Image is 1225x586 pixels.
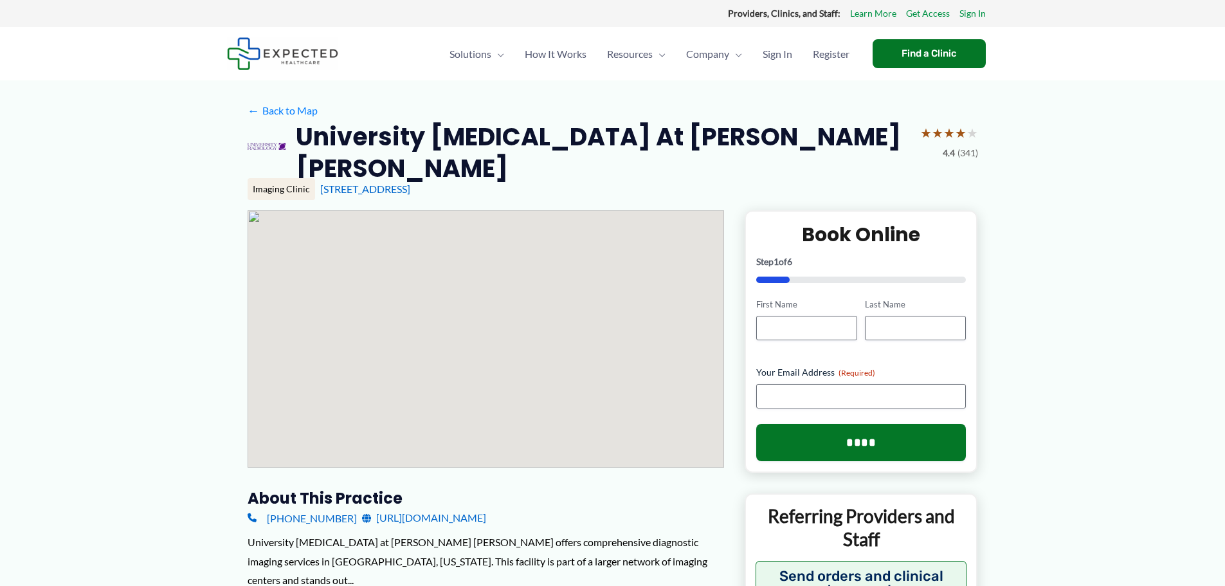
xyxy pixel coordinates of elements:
[362,508,486,527] a: [URL][DOMAIN_NAME]
[248,101,318,120] a: ←Back to Map
[959,5,986,22] a: Sign In
[729,32,742,77] span: Menu Toggle
[491,32,504,77] span: Menu Toggle
[932,121,943,145] span: ★
[813,32,849,77] span: Register
[514,32,597,77] a: How It Works
[966,121,978,145] span: ★
[296,121,909,185] h2: University [MEDICAL_DATA] at [PERSON_NAME] [PERSON_NAME]
[756,222,966,247] h2: Book Online
[686,32,729,77] span: Company
[850,5,896,22] a: Learn More
[839,368,875,378] span: (Required)
[597,32,676,77] a: ResourcesMenu Toggle
[248,178,315,200] div: Imaging Clinic
[676,32,752,77] a: CompanyMenu Toggle
[906,5,950,22] a: Get Access
[752,32,803,77] a: Sign In
[943,121,955,145] span: ★
[320,183,410,195] a: [STREET_ADDRESS]
[787,256,792,267] span: 6
[955,121,966,145] span: ★
[756,504,967,551] p: Referring Providers and Staff
[439,32,860,77] nav: Primary Site Navigation
[248,508,357,527] a: [PHONE_NUMBER]
[248,104,260,116] span: ←
[756,366,966,379] label: Your Email Address
[449,32,491,77] span: Solutions
[525,32,586,77] span: How It Works
[803,32,860,77] a: Register
[227,37,338,70] img: Expected Healthcare Logo - side, dark font, small
[920,121,932,145] span: ★
[756,298,857,311] label: First Name
[873,39,986,68] a: Find a Clinic
[763,32,792,77] span: Sign In
[756,257,966,266] p: Step of
[728,8,840,19] strong: Providers, Clinics, and Staff:
[607,32,653,77] span: Resources
[774,256,779,267] span: 1
[865,298,966,311] label: Last Name
[653,32,666,77] span: Menu Toggle
[439,32,514,77] a: SolutionsMenu Toggle
[957,145,978,161] span: (341)
[248,488,724,508] h3: About this practice
[943,145,955,161] span: 4.4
